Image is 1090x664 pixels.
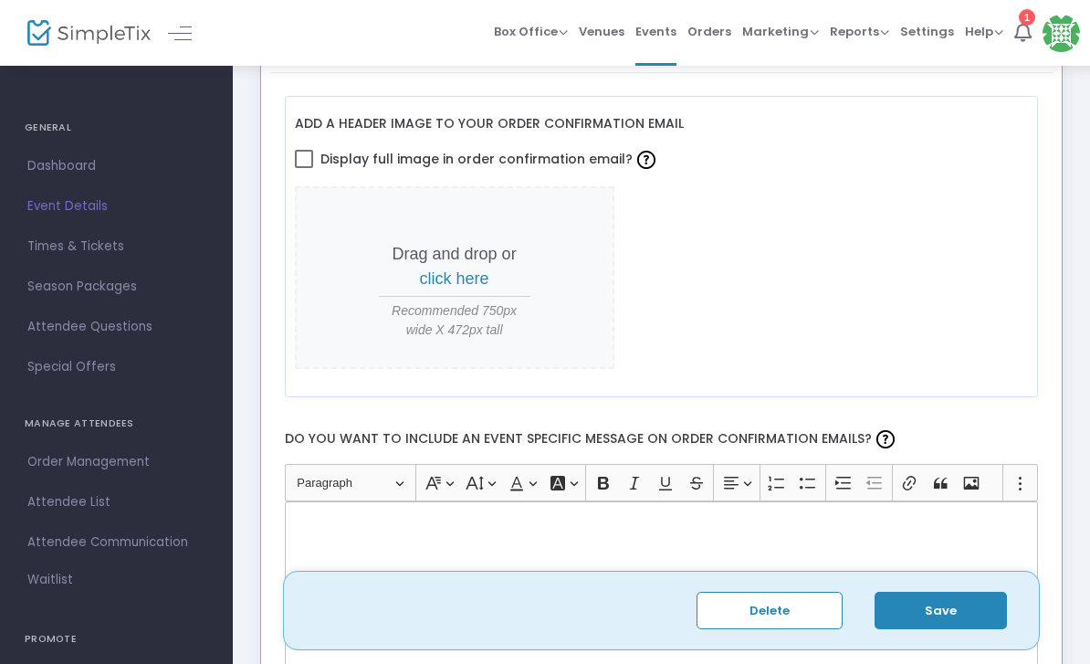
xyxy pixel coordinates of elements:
[295,106,684,143] label: Add a header image to your order confirmation email
[27,315,205,339] span: Attendee Questions
[320,143,660,174] span: Display full image in order confirmation email?
[379,242,530,291] p: Drag and drop or
[379,301,530,340] span: Recommended 750px wide X 472px tall
[420,269,489,288] span: click here
[635,8,676,55] span: Events
[27,450,205,474] span: Order Management
[687,8,731,55] span: Orders
[900,8,954,55] span: Settings
[830,23,889,40] span: Reports
[965,23,1003,40] span: Help
[285,464,1039,501] div: Editor toolbar
[27,531,205,554] span: Attendee Communication
[25,406,208,442] h4: MANAGE ATTENDEES
[25,110,208,146] h4: GENERAL
[27,490,205,514] span: Attendee List
[297,472,392,494] span: Paragraph
[875,592,1007,629] button: Save
[288,469,412,497] button: Paragraph
[697,592,843,629] button: Delete
[27,355,205,379] span: Special Offers
[579,8,624,55] span: Venues
[276,416,1047,464] label: Do you want to include an event specific message on order confirmation emails?
[27,195,205,218] span: Event Details
[1019,9,1035,26] div: 1
[637,151,655,169] img: question-mark
[742,23,819,40] span: Marketing
[27,275,205,299] span: Season Packages
[25,621,208,658] h4: PROMOTE
[494,23,568,40] span: Box Office
[876,430,895,448] img: question-mark
[27,235,205,258] span: Times & Tickets
[27,571,73,589] span: Waitlist
[27,154,205,178] span: Dashboard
